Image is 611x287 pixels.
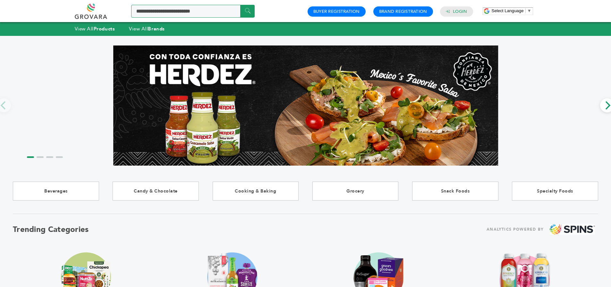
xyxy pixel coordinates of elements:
[113,45,498,166] img: Marketplace Top Banner 1
[56,156,63,158] li: Page dot 4
[312,182,399,201] a: Grocery
[487,225,544,234] span: ANALYTICS POWERED BY
[527,8,531,13] span: ▼
[379,9,427,14] a: Brand Registration
[94,26,115,32] strong: Products
[37,156,44,158] li: Page dot 2
[512,182,598,201] a: Specialty Foods
[492,8,531,13] a: Select Language​
[453,9,467,14] a: Login
[13,182,99,201] a: Beverages
[131,5,255,18] input: Search a product or brand...
[46,156,53,158] li: Page dot 3
[129,26,165,32] a: View AllBrands
[213,182,299,201] a: Cooking & Baking
[13,224,89,235] h2: Trending Categories
[75,26,115,32] a: View AllProducts
[113,182,199,201] a: Candy & Chocolate
[412,182,498,201] a: Snack Foods
[27,156,34,158] li: Page dot 1
[148,26,165,32] strong: Brands
[313,9,360,14] a: Buyer Registration
[492,8,524,13] span: Select Language
[550,224,595,235] img: spins.png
